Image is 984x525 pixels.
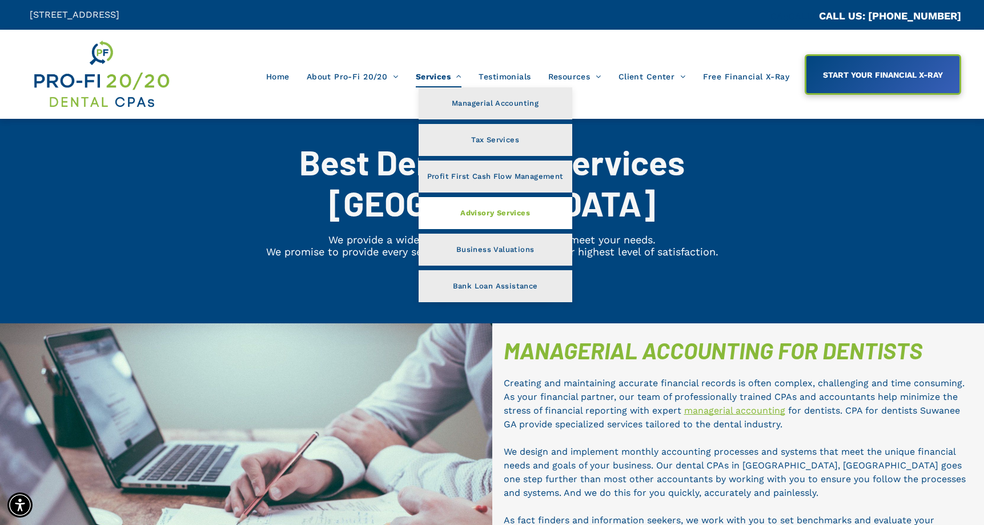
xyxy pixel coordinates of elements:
[684,405,785,416] a: managerial accounting
[504,446,966,498] span: We design and implement monthly accounting processes and systems that meet the unique financial n...
[419,87,572,119] a: Managerial Accounting
[407,66,471,87] a: Services
[453,279,538,294] span: Bank Loan Assistance
[7,492,33,518] div: Accessibility Menu
[540,66,610,87] a: Resources
[805,54,961,95] a: START YOUR FINANCIAL X-RAY
[610,66,694,87] a: Client Center
[456,242,534,257] span: Business Valuations
[452,96,539,111] span: Managerial Accounting
[419,161,572,193] a: Profit First Cash Flow Management
[427,169,564,184] span: Profit First Cash Flow Management
[770,11,819,22] span: CA::CALLC
[419,197,572,229] a: Advisory Services
[460,206,530,221] span: Advisory Services
[416,66,462,87] span: Services
[471,133,519,147] span: Tax Services
[32,38,170,110] img: Get Dental CPA Consulting, Bookkeeping, & Bank Loans
[298,66,407,87] a: About Pro-Fi 20/20
[504,378,965,416] span: Creating and maintaining accurate financial records is often complex, challenging and time consum...
[819,65,947,85] span: START YOUR FINANCIAL X-RAY
[328,234,656,246] span: We provide a wide range of financial services to meet your needs.
[419,234,572,266] a: Business Valuations
[258,66,298,87] a: Home
[504,336,922,364] span: MANAGERIAL ACCOUNTING FOR DENTISTS
[30,9,119,20] span: [STREET_ADDRESS]
[299,141,685,223] span: Best Dental CPA Services [GEOGRAPHIC_DATA]
[266,246,718,258] span: We promise to provide every service with a smile, and to your highest level of satisfaction.
[694,66,798,87] a: Free Financial X-Ray
[819,10,961,22] a: CALL US: [PHONE_NUMBER]
[419,270,572,302] a: Bank Loan Assistance
[470,66,539,87] a: Testimonials
[419,124,572,156] a: Tax Services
